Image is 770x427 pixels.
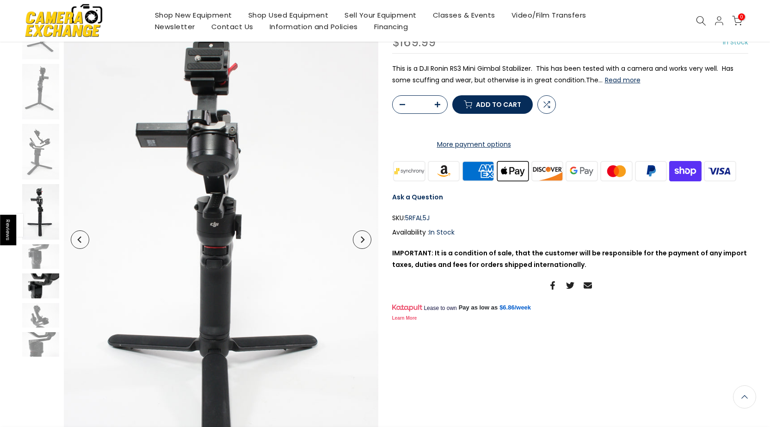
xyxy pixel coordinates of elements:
[429,228,455,237] span: In Stock
[353,230,371,249] button: Next
[405,212,430,224] span: 5RFAL5J
[738,13,745,20] span: 0
[733,385,756,408] a: Back to the top
[668,160,703,182] img: shopify pay
[452,95,533,114] button: Add to cart
[584,280,592,291] a: Share on Email
[424,304,456,312] span: Lease to own
[530,160,565,182] img: discover
[147,21,203,32] a: Newsletter
[71,230,89,249] button: Previous
[261,21,366,32] a: Information and Policies
[599,160,634,182] img: master
[702,160,737,182] img: visa
[634,160,668,182] img: paypal
[392,192,443,202] a: Ask a Question
[566,280,574,291] a: Share on Twitter
[495,160,530,182] img: apple pay
[392,63,748,86] p: This is a DJI Ronin RS3 Mini Gimbal Stabilizer. This has been tested with a camera and works very...
[392,139,556,150] a: More payment options
[548,280,557,291] a: Share on Facebook
[392,160,427,182] img: synchrony
[426,160,461,182] img: amazon payments
[392,212,748,224] div: SKU:
[337,9,425,21] a: Sell Your Equipment
[499,303,531,312] a: $6.86/week
[605,76,641,84] button: Read more
[723,37,748,47] span: In Stock
[392,37,436,49] div: $169.99
[476,101,521,108] span: Add to cart
[203,21,261,32] a: Contact Us
[425,9,503,21] a: Classes & Events
[240,9,337,21] a: Shop Used Equipment
[732,16,742,26] a: 0
[565,160,599,182] img: google pay
[366,21,416,32] a: Financing
[392,316,417,321] a: Learn More
[461,160,496,182] img: american express
[503,9,594,21] a: Video/Film Transfers
[392,227,748,238] div: Availability :
[147,9,240,21] a: Shop New Equipment
[459,303,498,312] span: Pay as low as
[392,248,747,269] strong: IMPORTANT: It is a condition of sale, that the customer will be responsible for the payment of an...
